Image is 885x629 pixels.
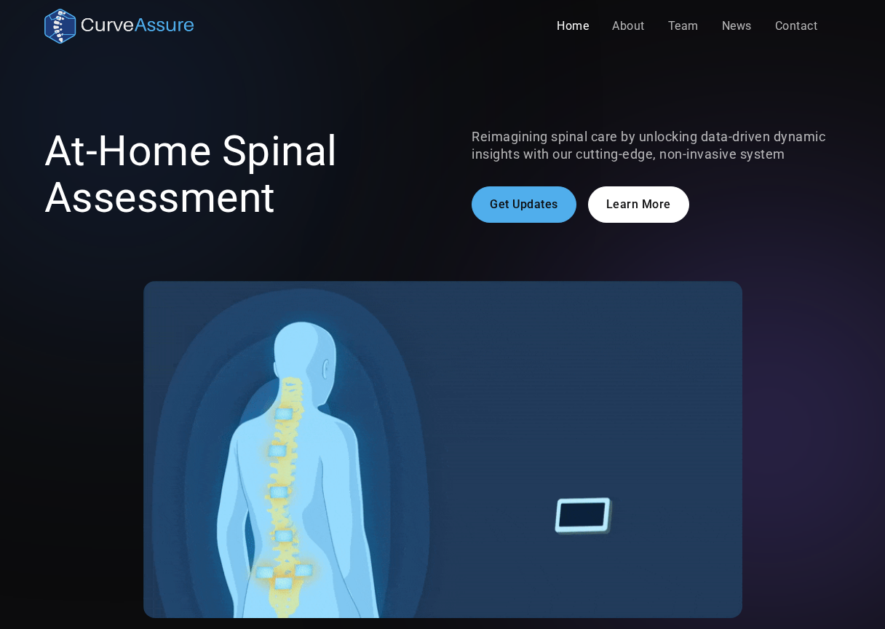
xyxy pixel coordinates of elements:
[588,186,689,223] a: Learn More
[472,186,576,223] a: Get Updates
[545,12,600,41] a: Home
[763,12,830,41] a: Contact
[143,281,742,618] img: A gif showing the CurveAssure system at work. A patient is wearing the non-invasive sensors and t...
[472,128,841,163] p: Reimagining spinal care by unlocking data-driven dynamic insights with our cutting-edge, non-inva...
[44,128,413,221] h1: At-Home Spinal Assessment
[656,12,710,41] a: Team
[44,9,194,44] a: home
[710,12,763,41] a: News
[600,12,656,41] a: About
